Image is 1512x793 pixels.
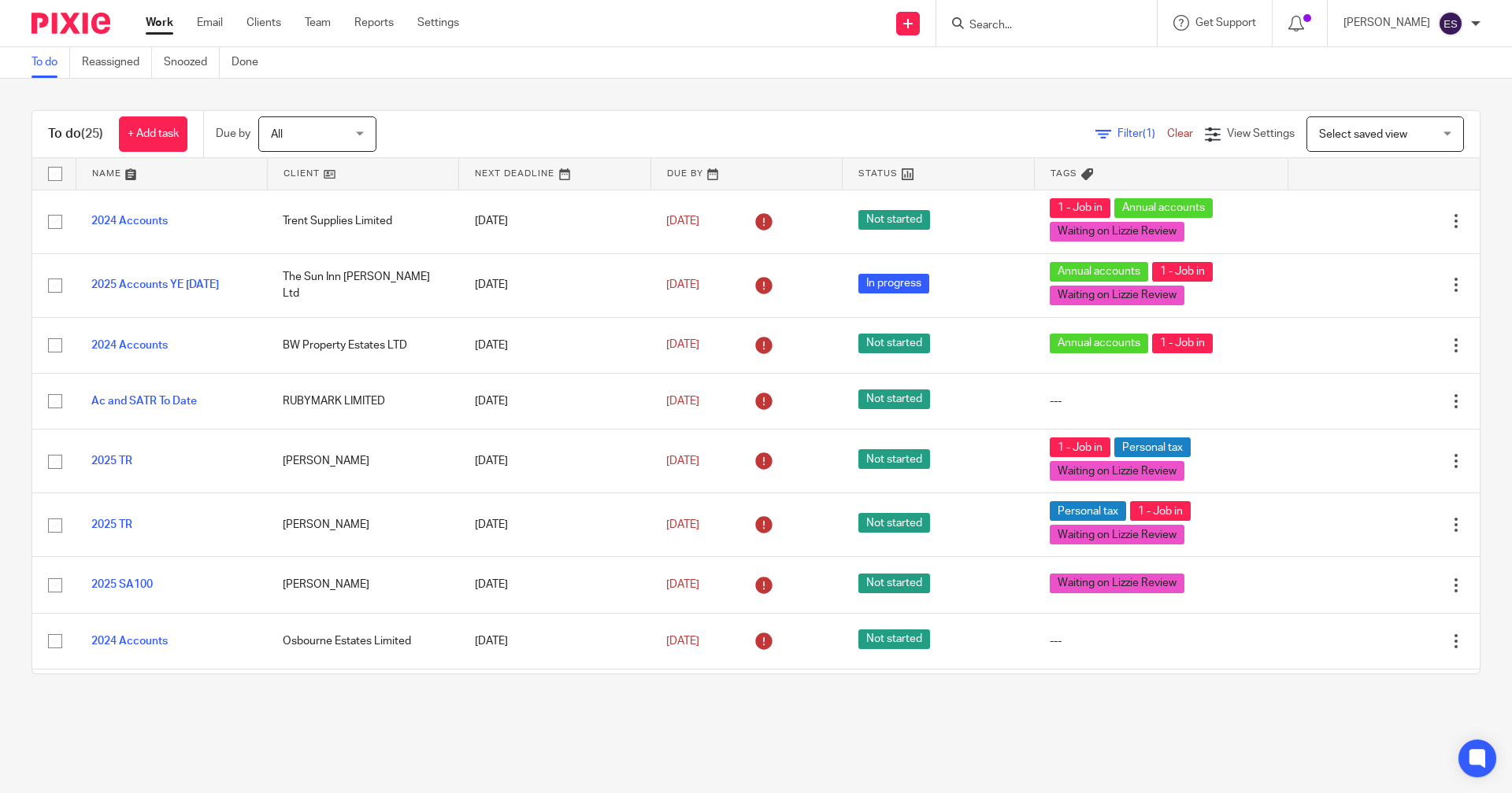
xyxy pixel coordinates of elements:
[459,190,650,253] td: [DATE]
[305,15,331,31] a: Team
[267,430,458,493] td: [PERSON_NAME]
[968,19,1110,33] input: Search
[459,493,650,557] td: [DATE]
[91,456,132,467] a: 2025 TR
[1438,11,1463,36] img: svg%3E
[267,669,458,725] td: North Lincolnshire Property Services Limited
[31,13,110,34] img: Pixie
[666,396,699,407] span: [DATE]
[459,613,650,669] td: [DATE]
[1114,198,1213,218] span: Annual accounts
[91,279,219,290] a: 2025 Accounts YE [DATE]
[267,253,458,317] td: The Sun Inn [PERSON_NAME] Ltd
[417,15,459,31] a: Settings
[459,557,650,613] td: [DATE]
[1227,128,1295,139] span: View Settings
[267,557,458,613] td: [PERSON_NAME]
[91,636,168,647] a: 2024 Accounts
[459,430,650,493] td: [DATE]
[666,456,699,467] span: [DATE]
[858,574,930,593] span: Not started
[91,579,153,590] a: 2025 SA100
[858,513,930,533] span: Not started
[858,389,930,409] span: Not started
[858,274,929,293] span: In progress
[267,190,458,253] td: Trent Supplies Limited
[246,15,281,31] a: Clients
[267,373,458,429] td: RUBYMARK LIMITED
[232,47,270,78] a: Done
[267,317,458,373] td: BW Property Estates LTD
[1167,128,1193,139] a: Clear
[267,613,458,669] td: Osbourne Estates Limited
[459,373,650,429] td: [DATE]
[666,216,699,227] span: [DATE]
[164,47,220,78] a: Snoozed
[1117,128,1167,139] span: Filter
[1143,128,1155,139] span: (1)
[81,127,103,140] span: (25)
[1050,574,1184,593] span: Waiting on Lizzie Review
[216,126,250,142] p: Due by
[858,334,930,353] span: Not started
[1050,461,1184,481] span: Waiting on Lizzie Review
[1050,198,1110,218] span: 1 - Job in
[459,317,650,373] td: [DATE]
[459,253,650,317] td: [DATE]
[354,15,394,31] a: Reports
[82,47,152,78] a: Reassigned
[91,519,132,530] a: 2025 TR
[858,629,930,649] span: Not started
[1051,169,1077,178] span: Tags
[1114,437,1191,457] span: Personal tax
[666,279,699,290] span: [DATE]
[1050,437,1110,457] span: 1 - Job in
[1050,501,1126,521] span: Personal tax
[1050,222,1184,242] span: Waiting on Lizzie Review
[146,15,173,31] a: Work
[119,116,187,152] a: + Add task
[91,396,197,407] a: Ac and SATR To Date
[666,579,699,590] span: [DATE]
[1343,15,1430,31] p: [PERSON_NAME]
[1152,334,1213,353] span: 1 - Job in
[197,15,223,31] a: Email
[1050,334,1148,353] span: Annual accounts
[1050,286,1184,305] span: Waiting on Lizzie Review
[858,449,930,469] span: Not started
[31,47,70,78] a: To do
[1130,501,1191,521] span: 1 - Job in
[1152,262,1213,282] span: 1 - Job in
[666,340,699,351] span: [DATE]
[1319,129,1407,140] span: Select saved view
[1050,393,1272,409] div: ---
[1050,262,1148,282] span: Annual accounts
[91,340,168,351] a: 2024 Accounts
[271,129,283,140] span: All
[666,636,699,647] span: [DATE]
[858,210,930,230] span: Not started
[48,126,103,142] h1: To do
[91,216,168,227] a: 2024 Accounts
[459,669,650,725] td: [DATE]
[1195,17,1256,28] span: Get Support
[1050,633,1272,649] div: ---
[666,519,699,530] span: [DATE]
[267,493,458,557] td: [PERSON_NAME]
[1050,525,1184,544] span: Waiting on Lizzie Review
